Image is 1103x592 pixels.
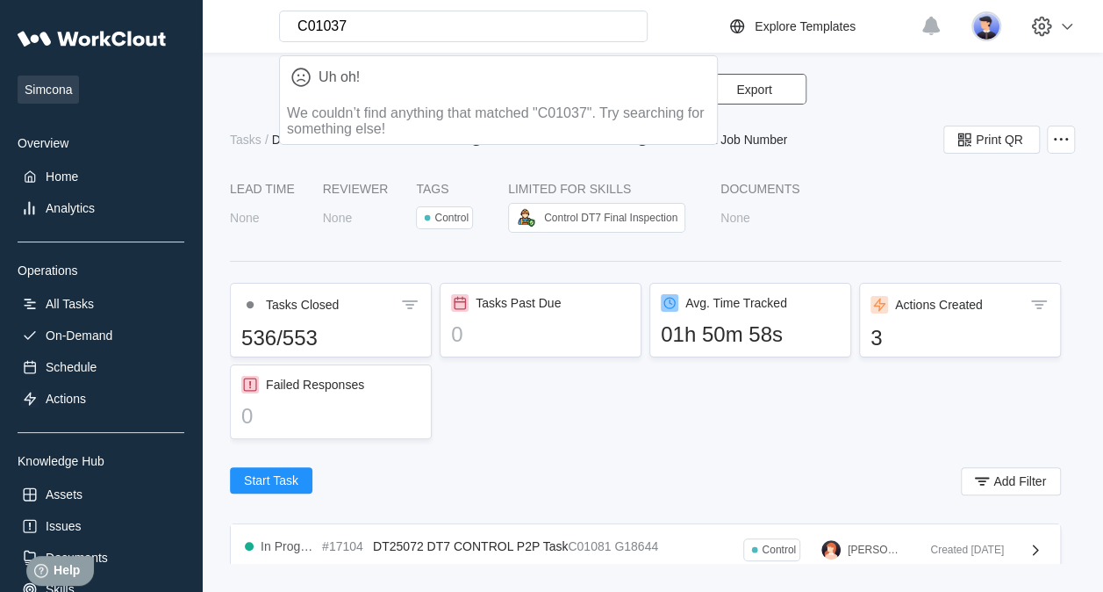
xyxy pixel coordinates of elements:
div: Analytics [46,201,95,215]
div: Tasks Past Due [476,296,561,310]
div: Control DT7 Final Inspection [544,212,677,224]
div: All Tasks [46,297,94,311]
div: 01h 50m 58s [661,322,840,347]
div: 0 [451,322,630,347]
a: Schedule [18,355,184,379]
div: Assets [46,487,82,502]
div: Created [DATE] [916,544,1004,556]
div: Explore Templates [755,19,856,33]
a: All Tasks [18,292,184,316]
button: Export [704,75,806,104]
div: In Progress [261,539,315,553]
div: Control [762,544,796,556]
div: Operations [18,264,184,278]
a: Assets [18,482,184,507]
div: We couldn’t find anything that matched "C01037". Try searching for something else! [287,105,710,137]
div: Reviewer [323,182,389,196]
span: Add Filter [993,475,1046,487]
div: On-Demand [46,328,112,343]
button: Print QR [943,126,1040,154]
a: Documents [18,545,184,570]
a: Issues [18,514,184,538]
div: 3 [870,326,1049,350]
a: Tasks [230,133,265,147]
div: Documents [720,182,799,196]
a: Analytics [18,196,184,220]
div: Schedule [46,360,97,374]
div: Failed Responses [266,378,364,392]
a: On-Demand [18,323,184,348]
div: Actions [46,392,86,406]
div: None [720,211,749,225]
img: user-2.png [821,540,841,560]
div: Uh oh! [319,69,360,85]
button: Start Task [230,467,312,494]
div: 536/553 [241,326,420,350]
div: None [323,211,352,225]
span: Simcona [18,76,79,104]
mark: C01081 [568,539,611,553]
div: Home [46,170,78,184]
a: Home [18,164,184,189]
div: Actions Created [895,298,983,312]
span: Export [736,83,771,96]
a: Explore Templates [727,16,912,37]
div: Overview [18,136,184,150]
div: LIMITED FOR SKILLS [508,182,692,196]
div: Knowledge Hub [18,454,184,468]
span: DT25072 DT7 CONTROL P2P Task [373,539,568,553]
div: None [230,211,259,225]
input: Search WorkClout [279,11,648,42]
a: Actions [18,386,184,411]
span: Print QR [976,134,1023,146]
div: 0 [241,404,420,429]
div: Avg. Time Tracked [685,296,787,310]
div: Issues [46,519,81,533]
span: Start Task [244,474,298,487]
div: Tasks Closed [266,298,339,312]
div: / [265,133,269,147]
mark: G18644 [614,539,658,553]
button: Add Filter [961,467,1061,495]
a: In Progress#17104DT25072 DT7 CONTROL P2P TaskC01081G18644Control[PERSON_NAME]Created [DATE] [231,524,1060,576]
div: Control [434,212,469,224]
div: LEAD TIME [230,182,295,196]
div: #17104 [322,539,366,553]
img: user-5.png [971,11,1001,41]
div: Tags [416,182,480,196]
img: quality-control.png [516,207,537,228]
div: Tasks [230,133,261,147]
div: DT25072 DT7 CONTROL P2P Task @ Control Unit Serial Number @ Control Unit Job Number [272,133,788,147]
div: [PERSON_NAME] [848,544,902,556]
